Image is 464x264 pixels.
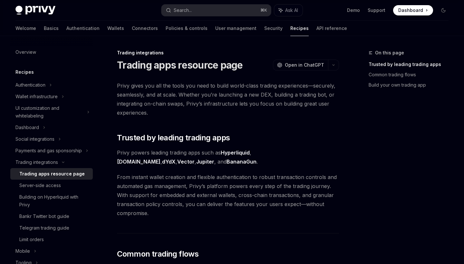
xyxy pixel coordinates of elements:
[398,7,423,14] span: Dashboard
[117,59,243,71] h1: Trading apps resource page
[161,5,271,16] button: Search...⌘K
[15,6,55,15] img: dark logo
[368,7,385,14] a: Support
[10,211,93,222] a: Bankr Twitter bot guide
[260,8,267,13] span: ⌘ K
[316,21,347,36] a: API reference
[264,21,283,36] a: Security
[117,133,230,143] span: Trusted by leading trading apps
[132,21,158,36] a: Connectors
[117,148,339,166] span: Privy powers leading trading apps such as , , , , , and .
[10,46,93,58] a: Overview
[15,48,36,56] div: Overview
[10,168,93,180] a: Trading apps resource page
[177,158,195,165] a: Vector
[273,60,328,71] button: Open in ChatGPT
[117,81,339,117] span: Privy gives you all the tools you need to build world-class trading experiences—securely, seamles...
[15,81,45,89] div: Authentication
[117,173,339,218] span: From instant wallet creation and flexible authentication to robust transaction controls and autom...
[117,50,339,56] div: Trading integrations
[19,212,69,220] div: Bankr Twitter bot guide
[15,247,30,255] div: Mobile
[221,149,250,156] a: Hyperliquid
[117,158,160,165] a: [DOMAIN_NAME]
[15,21,36,36] a: Welcome
[10,222,93,234] a: Telegram trading guide
[166,21,208,36] a: Policies & controls
[15,93,58,100] div: Wallet infrastructure
[44,21,59,36] a: Basics
[347,7,360,14] a: Demo
[15,158,58,166] div: Trading integrations
[19,170,85,178] div: Trading apps resource page
[10,180,93,191] a: Server-side access
[117,249,198,259] span: Common trading flows
[15,68,34,76] h5: Recipes
[10,191,93,211] a: Building on Hyperliquid with Privy
[15,147,82,155] div: Payments and gas sponsorship
[285,7,298,14] span: Ask AI
[174,6,192,14] div: Search...
[162,158,176,165] a: dYdX
[19,224,69,232] div: Telegram trading guide
[285,62,324,68] span: Open in ChatGPT
[438,5,449,15] button: Toggle dark mode
[290,21,309,36] a: Recipes
[196,158,214,165] a: Jupiter
[19,236,44,243] div: Limit orders
[274,5,303,16] button: Ask AI
[215,21,256,36] a: User management
[10,234,93,245] a: Limit orders
[393,5,433,15] a: Dashboard
[107,21,124,36] a: Wallets
[369,59,454,70] a: Trusted by leading trading apps
[375,49,404,57] span: On this page
[369,80,454,90] a: Build your own trading app
[227,158,256,165] a: BananaGun
[66,21,100,36] a: Authentication
[15,124,39,131] div: Dashboard
[369,70,454,80] a: Common trading flows
[15,135,54,143] div: Social integrations
[19,182,61,189] div: Server-side access
[19,193,89,209] div: Building on Hyperliquid with Privy
[15,104,83,120] div: UI customization and whitelabeling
